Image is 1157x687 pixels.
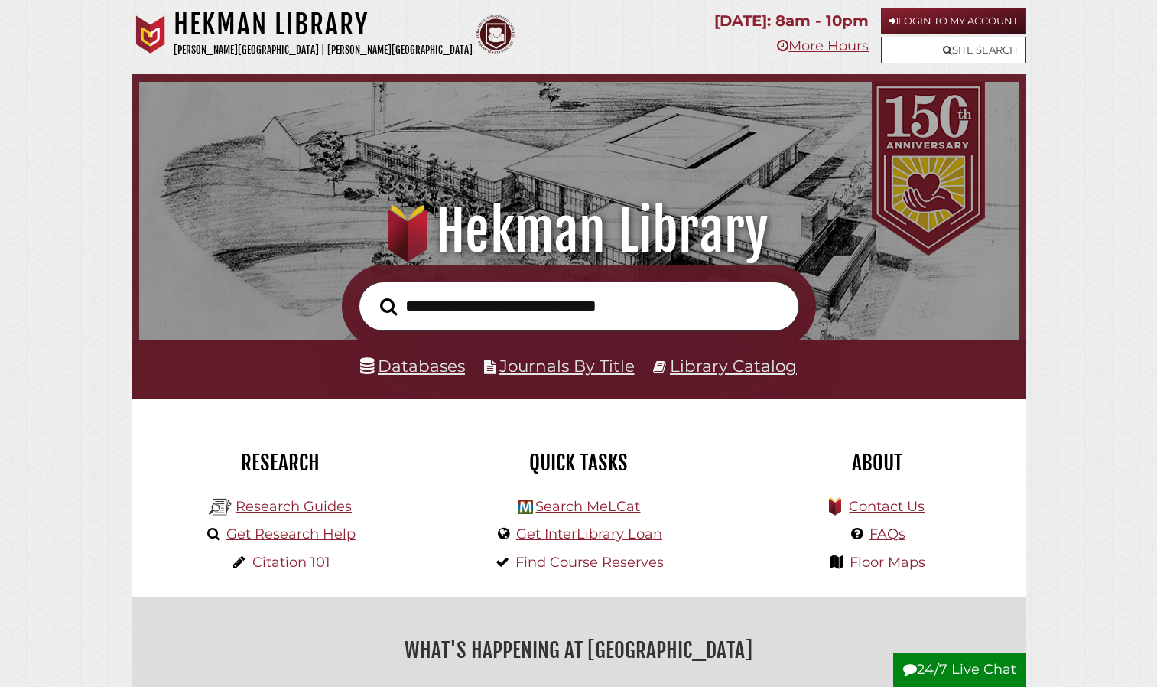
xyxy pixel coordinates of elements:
a: Library Catalog [670,356,797,376]
h1: Hekman Library [156,197,1001,265]
p: [PERSON_NAME][GEOGRAPHIC_DATA] | [PERSON_NAME][GEOGRAPHIC_DATA] [174,41,473,59]
h2: Research [143,450,418,476]
a: Floor Maps [850,554,925,571]
a: Login to My Account [881,8,1026,34]
a: FAQs [869,526,905,542]
h2: About [739,450,1015,476]
i: Search [380,297,397,315]
img: Hekman Library Logo [209,496,232,519]
a: Citation 101 [252,554,330,571]
a: Search MeLCat [535,498,640,515]
button: Search [372,294,405,321]
img: Calvin University [132,15,170,54]
a: Journals By Title [499,356,635,376]
h2: What's Happening at [GEOGRAPHIC_DATA] [143,633,1015,668]
a: Site Search [881,37,1026,63]
a: Databases [360,356,465,376]
a: Contact Us [849,498,925,515]
h2: Quick Tasks [441,450,717,476]
a: Get InterLibrary Loan [516,526,662,542]
a: Find Course Reserves [515,554,664,571]
img: Hekman Library Logo [518,500,533,514]
a: More Hours [777,37,869,54]
p: [DATE]: 8am - 10pm [714,8,869,34]
img: Calvin Theological Seminary [476,15,515,54]
h1: Hekman Library [174,8,473,41]
a: Get Research Help [226,526,356,542]
a: Research Guides [236,498,352,515]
